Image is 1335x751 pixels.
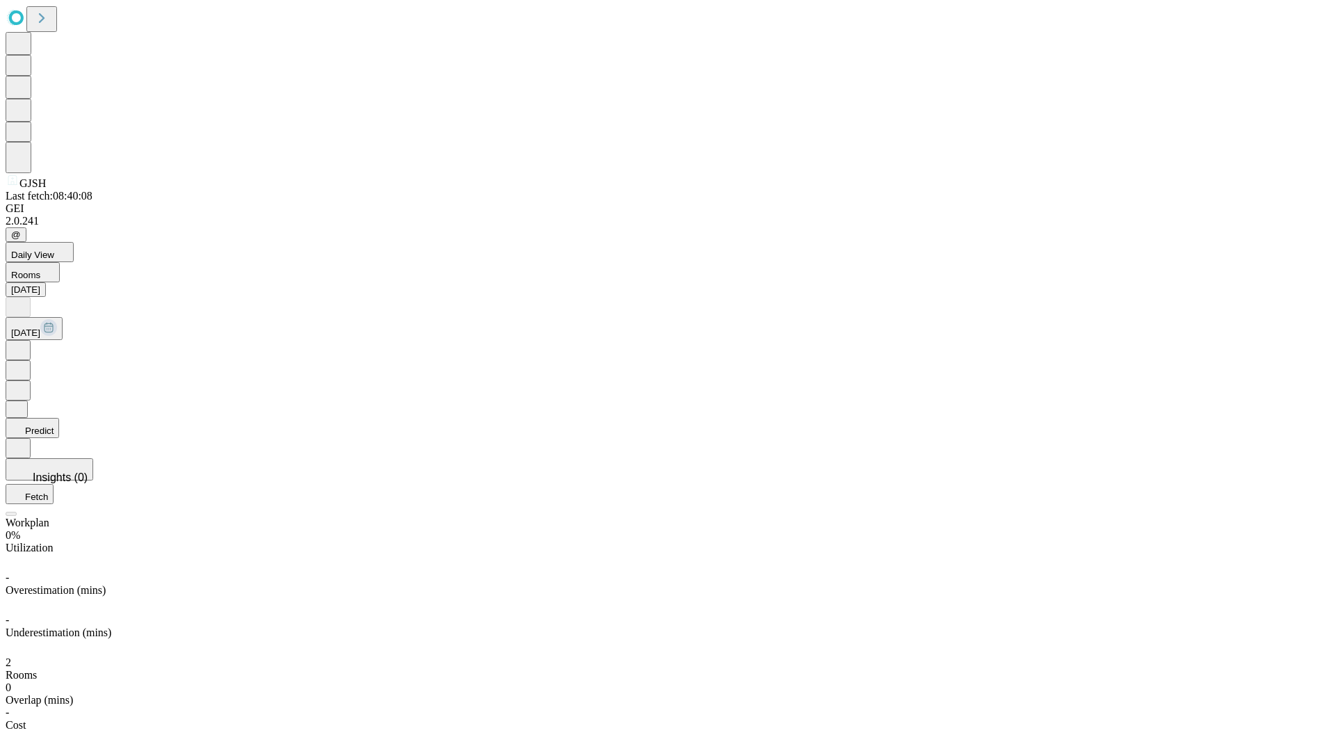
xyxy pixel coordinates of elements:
[19,177,46,189] span: GJSH
[33,471,88,483] span: Insights (0)
[11,250,54,260] span: Daily View
[11,328,40,338] span: [DATE]
[6,227,26,242] button: @
[6,484,54,504] button: Fetch
[6,317,63,340] button: [DATE]
[6,719,26,731] span: Cost
[6,584,106,596] span: Overestimation (mins)
[6,694,73,706] span: Overlap (mins)
[6,572,9,583] span: -
[6,517,49,528] span: Workplan
[6,202,1329,215] div: GEI
[6,242,74,262] button: Daily View
[6,681,11,693] span: 0
[6,669,37,681] span: Rooms
[6,282,46,297] button: [DATE]
[6,262,60,282] button: Rooms
[6,614,9,626] span: -
[6,215,1329,227] div: 2.0.241
[11,229,21,240] span: @
[6,627,111,638] span: Underestimation (mins)
[6,418,59,438] button: Predict
[6,529,20,541] span: 0%
[11,270,40,280] span: Rooms
[6,190,92,202] span: Last fetch: 08:40:08
[6,458,93,481] button: Insights (0)
[6,542,53,554] span: Utilization
[6,656,11,668] span: 2
[6,706,9,718] span: -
